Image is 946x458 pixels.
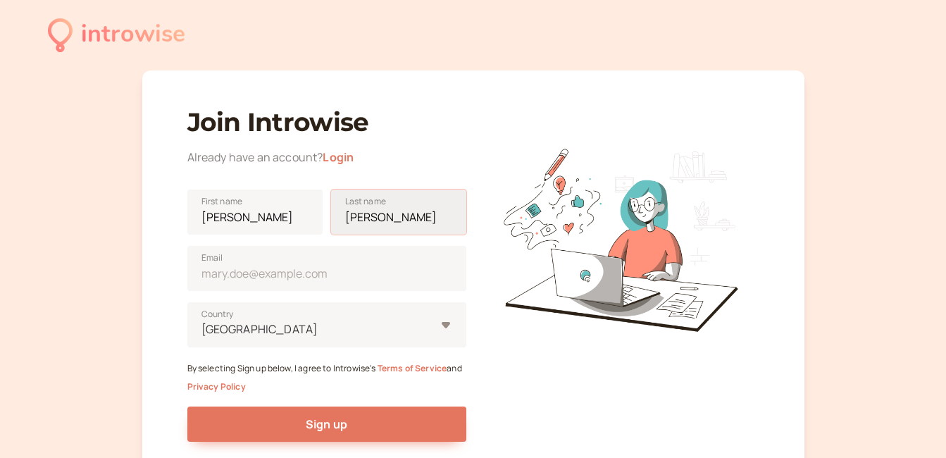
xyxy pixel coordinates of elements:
[378,362,447,374] a: Terms of Service
[201,307,234,321] span: Country
[876,390,946,458] div: Виджет чата
[201,194,243,209] span: First name
[345,194,386,209] span: Last name
[876,390,946,458] iframe: Chat Widget
[187,407,466,442] button: Sign up
[48,16,185,54] a: introwise
[200,321,202,338] input: [GEOGRAPHIC_DATA]Country
[81,16,185,54] div: introwise
[187,246,466,291] input: Email
[201,251,223,265] span: Email
[306,416,347,432] span: Sign up
[187,107,466,137] h1: Join Introwise
[187,380,246,392] a: Privacy Policy
[187,190,323,235] input: First name
[331,190,466,235] input: Last name
[323,149,354,165] a: Login
[187,362,462,392] small: By selecting Sign up below, I agree to Introwise's and
[187,149,466,167] div: Already have an account?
